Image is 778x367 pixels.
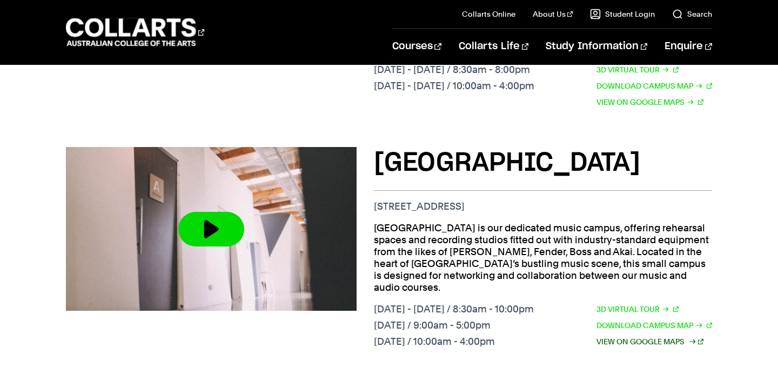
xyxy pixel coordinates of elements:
[533,9,573,19] a: About Us
[596,336,703,348] a: View on Google Maps
[374,64,534,76] p: [DATE] - [DATE] / 8:30am - 8:00pm
[374,222,712,293] p: [GEOGRAPHIC_DATA] is our dedicated music campus, offering rehearsal spaces and recording studios ...
[665,29,712,64] a: Enquire
[596,64,679,76] a: 3D Virtual Tour
[374,303,534,315] p: [DATE] - [DATE] / 8:30am - 10:00pm
[596,80,712,92] a: Download Campus Map
[374,336,534,348] p: [DATE] / 10:00am - 4:00pm
[374,147,712,179] h3: [GEOGRAPHIC_DATA]
[66,17,204,48] div: Go to homepage
[374,80,534,92] p: [DATE] - [DATE] / 10:00am - 4:00pm
[374,201,712,212] p: [STREET_ADDRESS]
[590,9,655,19] a: Student Login
[462,9,515,19] a: Collarts Online
[66,147,357,311] img: Video thumbnail
[392,29,441,64] a: Courses
[546,29,647,64] a: Study Information
[374,319,534,331] p: [DATE] / 9:00am - 5:00pm
[459,29,528,64] a: Collarts Life
[596,319,712,331] a: Download Campus Map
[672,9,712,19] a: Search
[596,303,679,315] a: 3D Virtual Tour
[596,96,703,108] a: View on Google Maps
